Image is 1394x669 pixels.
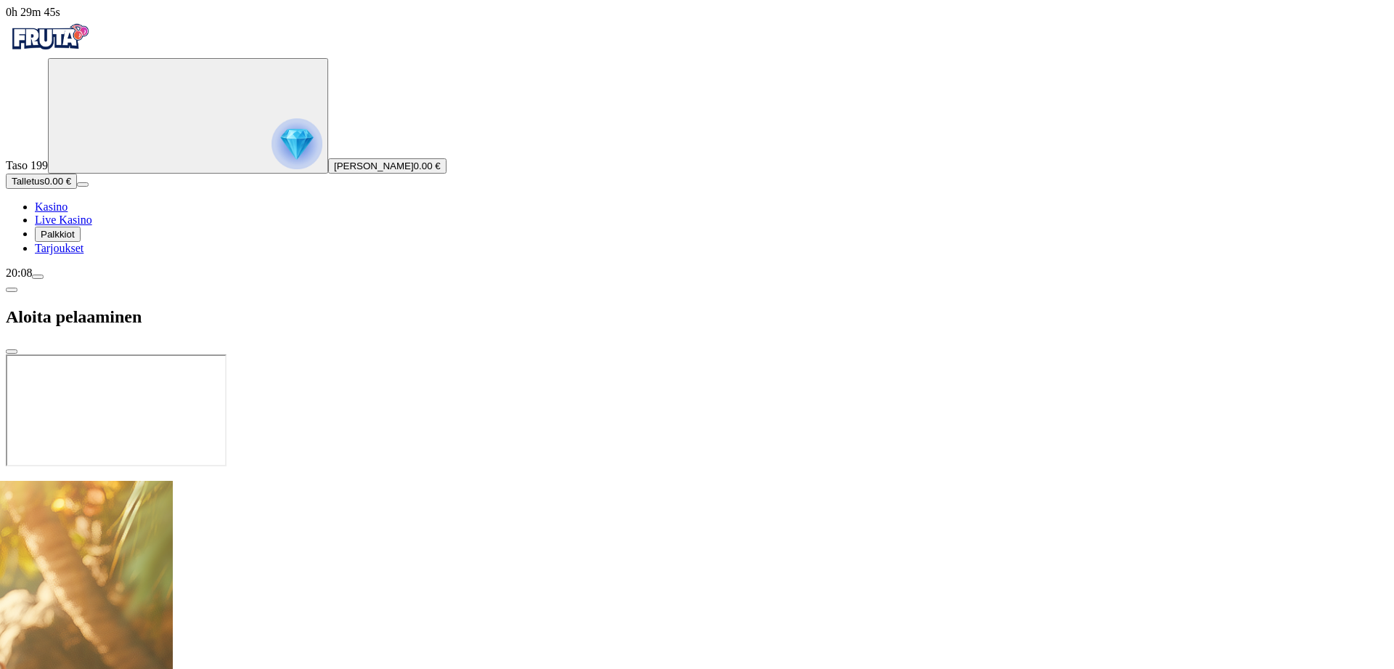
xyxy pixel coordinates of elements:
[35,242,83,254] a: gift-inverted iconTarjoukset
[6,19,93,55] img: Fruta
[44,176,71,187] span: 0.00 €
[6,6,60,18] span: user session time
[35,242,83,254] span: Tarjoukset
[41,229,75,240] span: Palkkiot
[6,45,93,57] a: Fruta
[414,161,441,171] span: 0.00 €
[272,118,322,169] img: reward progress
[77,182,89,187] button: menu
[6,307,1388,327] h2: Aloita pelaaminen
[6,159,48,171] span: Taso 199
[6,267,32,279] span: 20:08
[328,158,447,174] button: [PERSON_NAME]0.00 €
[35,200,68,213] a: diamond iconKasino
[35,200,68,213] span: Kasino
[334,161,414,171] span: [PERSON_NAME]
[35,227,81,242] button: reward iconPalkkiot
[32,275,44,279] button: menu
[48,58,328,174] button: reward progress
[35,214,92,226] a: poker-chip iconLive Kasino
[6,19,1388,255] nav: Primary
[12,176,44,187] span: Talletus
[35,214,92,226] span: Live Kasino
[6,288,17,292] button: chevron-left icon
[6,349,17,354] button: close
[6,174,77,189] button: Talletusplus icon0.00 €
